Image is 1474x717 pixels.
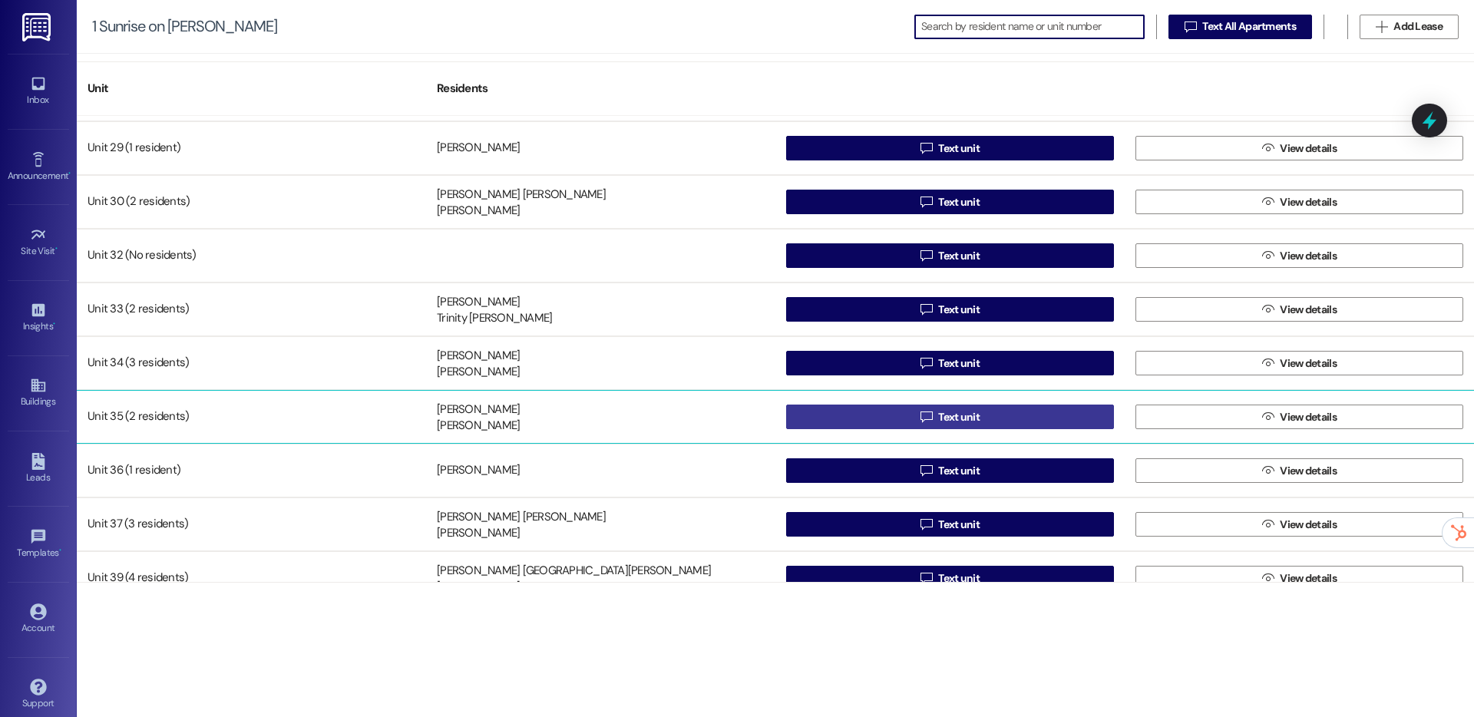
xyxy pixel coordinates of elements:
a: Templates • [8,524,69,565]
div: Unit 30 (2 residents) [77,187,426,217]
span: View details [1280,409,1337,425]
div: Unit 36 (1 resident) [77,455,426,486]
div: Unit 34 (3 residents) [77,348,426,378]
span: • [55,243,58,254]
span: View details [1280,194,1337,210]
input: Search by resident name or unit number [921,16,1144,38]
button: Text All Apartments [1168,15,1312,39]
div: [PERSON_NAME] [437,140,520,157]
div: [PERSON_NAME] [437,365,520,381]
button: Text unit [786,566,1114,590]
i:  [1185,21,1196,33]
div: [PERSON_NAME] [437,348,520,364]
button: Text unit [786,136,1114,160]
span: View details [1280,140,1337,157]
a: Inbox [8,71,69,112]
button: Text unit [786,243,1114,268]
i:  [1262,464,1274,477]
button: Text unit [786,512,1114,537]
div: [PERSON_NAME] [437,294,520,310]
span: View details [1280,248,1337,264]
i:  [920,303,932,316]
span: Text All Apartments [1202,18,1296,35]
a: Account [8,599,69,640]
div: [PERSON_NAME] [GEOGRAPHIC_DATA][PERSON_NAME] [437,563,711,579]
div: Unit 39 (4 residents) [77,563,426,593]
span: • [59,545,61,556]
button: Text unit [786,190,1114,214]
button: Text unit [786,405,1114,429]
button: View details [1135,405,1463,429]
span: Text unit [938,302,980,318]
button: View details [1135,458,1463,483]
span: Text unit [938,140,980,157]
i:  [920,196,932,208]
button: View details [1135,190,1463,214]
i:  [920,411,932,423]
i:  [1262,249,1274,262]
div: Unit 32 (No residents) [77,240,426,271]
button: Text unit [786,297,1114,322]
button: View details [1135,351,1463,375]
button: View details [1135,512,1463,537]
div: [PERSON_NAME] [437,463,520,479]
div: Unit 35 (2 residents) [77,401,426,432]
button: Text unit [786,351,1114,375]
i:  [920,249,932,262]
div: [PERSON_NAME] [PERSON_NAME] [437,187,606,203]
span: Text unit [938,570,980,586]
span: Text unit [938,463,980,479]
button: View details [1135,297,1463,322]
span: View details [1280,355,1337,372]
button: View details [1135,243,1463,268]
i:  [920,142,932,154]
span: • [68,168,71,179]
i:  [1262,303,1274,316]
button: Add Lease [1360,15,1459,39]
i:  [1376,21,1387,33]
button: View details [1135,136,1463,160]
div: Unit 29 (1 resident) [77,133,426,164]
i:  [920,572,932,584]
i:  [1262,411,1274,423]
div: Trinity [PERSON_NAME] [437,311,552,327]
span: View details [1280,570,1337,586]
div: [PERSON_NAME] [437,580,520,596]
a: Buildings [8,372,69,414]
span: Text unit [938,517,980,533]
i:  [1262,196,1274,208]
i:  [1262,572,1274,584]
i:  [920,357,932,369]
span: Text unit [938,194,980,210]
div: [PERSON_NAME] [437,401,520,418]
div: [PERSON_NAME] [437,526,520,542]
span: View details [1280,463,1337,479]
a: Support [8,674,69,715]
span: Add Lease [1393,18,1443,35]
i:  [1262,518,1274,530]
img: ResiDesk Logo [22,13,54,41]
a: Site Visit • [8,222,69,263]
i:  [920,464,932,477]
i:  [920,518,932,530]
div: [PERSON_NAME] [PERSON_NAME] [437,509,606,525]
span: Text unit [938,409,980,425]
span: View details [1280,517,1337,533]
span: Text unit [938,248,980,264]
span: View details [1280,302,1337,318]
a: Insights • [8,297,69,339]
div: Residents [426,70,775,107]
div: Unit 37 (3 residents) [77,509,426,540]
span: • [53,319,55,329]
div: [PERSON_NAME] [437,418,520,434]
i:  [1262,142,1274,154]
button: View details [1135,566,1463,590]
i:  [1262,357,1274,369]
div: Unit 33 (2 residents) [77,294,426,325]
div: 1 Sunrise on [PERSON_NAME] [92,18,277,35]
a: Leads [8,448,69,490]
div: [PERSON_NAME] [437,203,520,220]
button: Text unit [786,458,1114,483]
div: Unit [77,70,426,107]
span: Text unit [938,355,980,372]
